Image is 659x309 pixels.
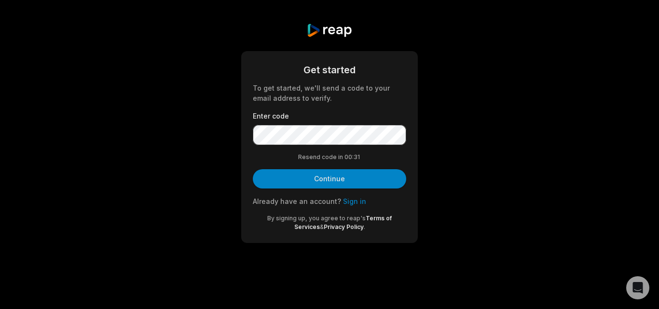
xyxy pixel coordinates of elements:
a: Sign in [343,197,366,205]
label: Enter code [253,111,406,121]
img: reap [306,23,352,38]
div: Open Intercom Messenger [626,276,649,299]
span: . [364,223,365,230]
span: 31 [354,153,361,161]
span: & [320,223,324,230]
div: Get started [253,63,406,77]
div: To get started, we'll send a code to your email address to verify. [253,83,406,103]
div: Resend code in 00: [253,153,406,161]
a: Terms of Services [294,215,392,230]
button: Continue [253,169,406,188]
span: By signing up, you agree to reap's [267,215,366,222]
a: Privacy Policy [324,223,364,230]
span: Already have an account? [253,197,341,205]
